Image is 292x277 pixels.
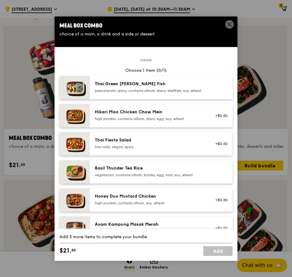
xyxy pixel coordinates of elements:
[59,246,71,255] span: $21.
[95,193,204,199] div: Honey Duo Mustard Chicken
[95,88,204,93] div: pescatarian, spicy, contains allium, dairy, shellfish, soy, wheat
[212,141,228,146] div: +$0.50
[95,221,204,228] div: Ayam Kampung Masak Merah
[95,137,204,143] div: Thai Fiesta Salad
[59,188,90,212] img: daily_normal_Honey_Duo_Mustard_Chicken__Horizontal_.jpg
[59,104,90,127] img: daily_normal_Hikari_Miso_Chicken_Chow_Mein__Horizontal_.jpg
[212,198,228,202] div: +$0.50
[59,132,90,155] img: daily_normal_Thai_Fiesta_Salad__Horizontal_.jpg
[59,21,233,30] div: Meal Box Combo
[59,67,233,74] div: Choose 1 item (0/1)
[95,229,204,234] div: high protein, spicy, contains allium, shellfish, soy, wheat
[95,116,204,121] div: high protein, contains allium, dairy, egg, soy, wheat
[95,109,204,115] div: Hikari Miso Chicken Chow Mein
[203,246,233,256] a: Add
[59,31,233,37] div: choice of a main, a drink and a side or dessert
[95,201,204,206] div: high protein, contains allium, soy, wheat
[71,248,76,253] span: 50
[138,58,154,63] span: Mains
[212,226,228,231] div: +$0.50
[59,217,90,240] img: daily_normal_Ayam_Kampung_Masak_Merah_Horizontal_.jpg
[95,144,204,149] div: low carb, vegan, spicy
[212,113,228,118] div: +$0.50
[95,81,204,87] div: Thai Green [PERSON_NAME] Fish
[59,160,90,184] img: daily_normal_HORZ-Basil-Thunder-Tea-Rice.jpg
[59,76,90,99] img: daily_normal_HORZ-Thai-Green-Curry-Fish.jpg
[59,234,233,240] div: Add 3 more items to complete your bundle
[95,173,204,177] div: vegetarian, contains allium, barley, egg, nuts, soy, wheat
[95,165,204,171] div: Basil Thunder Tea Rice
